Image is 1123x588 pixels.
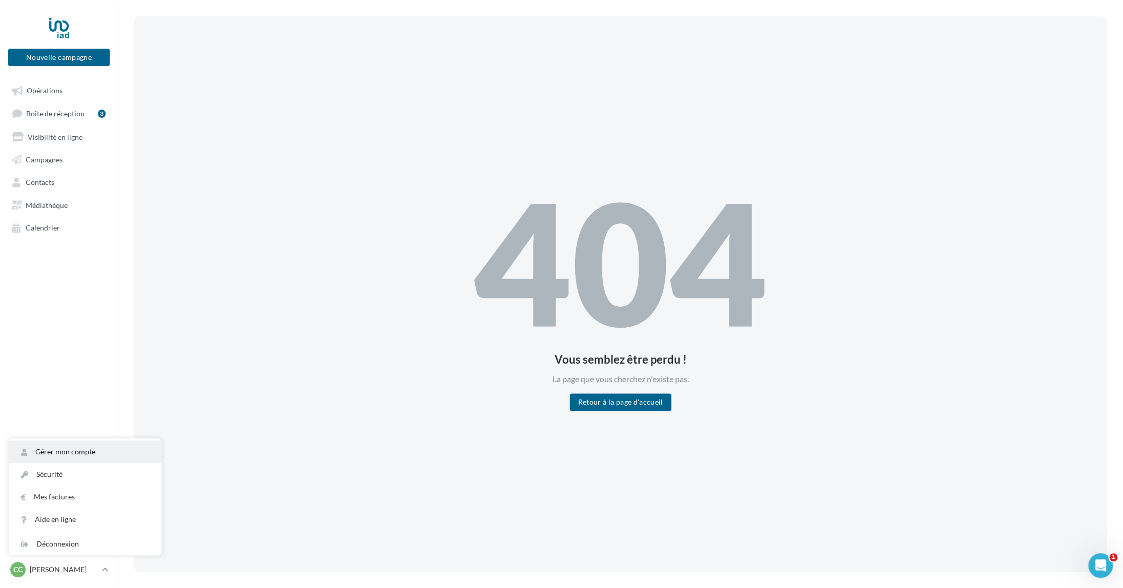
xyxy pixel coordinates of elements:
button: Retour à la page d'accueil [569,393,671,411]
a: Visibilité en ligne [6,127,112,145]
a: Médiathèque [6,195,112,214]
span: Calendrier [26,223,60,232]
a: Campagnes [6,150,112,168]
a: Contacts [6,172,112,191]
div: 3 [98,110,106,118]
span: Médiathèque [26,200,68,209]
a: Calendrier [6,218,112,236]
a: Boîte de réception3 [6,103,112,122]
a: Aide en ligne [9,508,161,531]
div: La page que vous cherchez n'existe pas. [474,373,767,385]
span: Visibilité en ligne [28,132,83,141]
div: Déconnexion [9,533,161,555]
a: Gérer mon compte [9,440,161,463]
a: Opérations [6,81,112,99]
a: Mes factures [9,486,161,508]
p: [PERSON_NAME] [30,564,98,575]
span: Campagnes [26,155,63,163]
div: 404 [474,177,767,346]
span: Cc [13,564,23,575]
span: 1 [1109,553,1117,561]
a: Cc [PERSON_NAME] [8,560,110,579]
span: Contacts [26,178,54,186]
div: Vous semblez être perdu ! [474,354,767,365]
span: Opérations [27,86,63,95]
button: Nouvelle campagne [8,49,110,66]
a: Sécurité [9,463,161,486]
span: Boîte de réception [26,109,85,118]
iframe: Intercom live chat [1088,553,1113,578]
